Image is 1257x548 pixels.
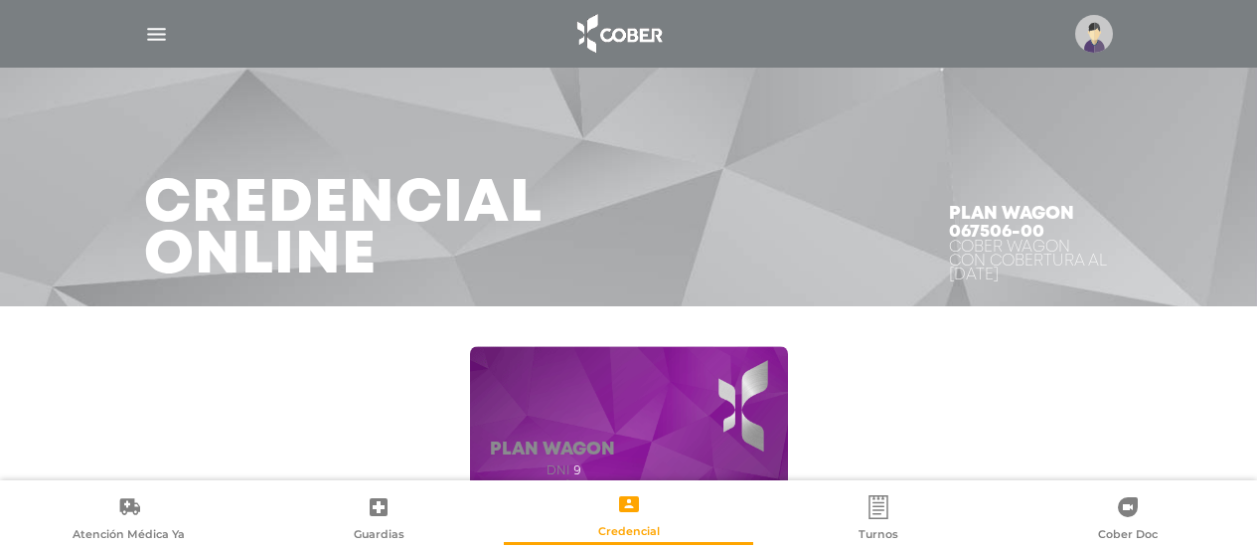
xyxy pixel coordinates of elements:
h4: Plan Wagon 067506-00 [949,205,1114,241]
div: Cober WAGON Con Cobertura al [DATE] [949,241,1114,282]
span: Credencial [598,524,660,542]
a: Guardias [253,494,503,545]
span: Asociado N° [490,479,569,493]
img: profile-placeholder.svg [1075,15,1113,53]
img: Cober_menu-lines-white.svg [144,22,169,47]
span: 67506-00 [573,479,634,493]
h5: Plan Wagon [490,440,634,461]
span: dni [490,463,569,477]
span: Turnos [859,527,898,545]
a: Credencial [504,491,753,542]
span: Atención Médica Ya [73,527,185,545]
span: Guardias [354,527,404,545]
a: Turnos [753,494,1003,545]
a: Cober Doc [1004,494,1253,545]
span: Cober Doc [1098,527,1158,545]
a: Atención Médica Ya [4,494,253,545]
span: 9 [573,463,581,477]
img: logo_cober_home-white.png [566,10,671,58]
h3: Credencial Online [144,179,543,282]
